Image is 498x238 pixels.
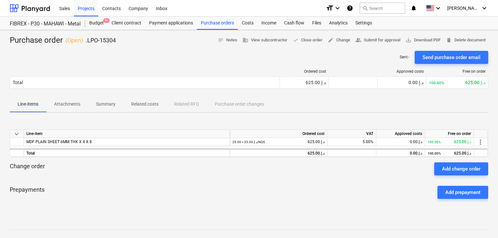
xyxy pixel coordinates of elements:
i: keyboard_arrow_down [334,4,341,12]
span: people_alt [355,37,361,43]
div: Add prepayment [445,188,480,197]
div: Total [13,80,23,85]
a: Cash flow [280,17,308,30]
span: search [363,6,368,11]
span: [PERSON_NAME] [447,6,480,11]
p: ( Open ) [65,37,83,44]
i: Knowledge base [347,4,353,12]
div: 625.00د.إ.‏ [429,80,485,85]
div: Approved costs [380,69,424,74]
small: 100.00% [429,81,444,85]
i: format_size [326,4,334,12]
div: 625.00د.إ.‏ [232,138,325,146]
div: 625.00د.إ.‏ [232,149,325,157]
div: Purchase order [10,35,116,46]
p: Attachments [54,101,80,108]
div: 5.00% [327,138,376,146]
span: 9+ [103,18,110,23]
span: Download PDF [406,37,441,44]
div: 625.00د.إ.‏ [283,80,326,85]
a: Client contract [108,17,145,30]
span: Submit for approval [355,37,400,44]
button: Add change order [434,162,488,175]
i: notifications [410,4,417,12]
small: 100.00% [428,152,441,155]
div: Ordered cost [230,130,327,138]
button: Search [360,3,405,14]
div: Free on order [425,130,474,138]
span: View subcontractor [242,37,287,44]
div: Ordered cost [283,69,326,74]
div: Send purchase order email [422,53,480,62]
div: 625.00د.إ.‏ [428,138,471,146]
p: Summary [96,101,116,108]
iframe: Chat Widget [465,207,498,238]
div: Free on order [429,69,486,74]
small: 25.00 × 25.00د.إ.‏ / NOS [232,140,265,144]
a: Settings [352,17,376,30]
div: Budget [85,17,108,30]
button: Close order [290,35,325,45]
div: 625.00د.إ.‏ [428,149,471,157]
a: Analytics [325,17,352,30]
div: 0.00د.إ.‏ [379,149,422,157]
div: 0.00د.إ.‏ [380,80,423,85]
p: Change order [10,162,45,175]
button: Delete document [443,35,488,45]
span: edit [328,37,334,43]
div: FIBREX - P30 - MAHAWI - Metal [10,21,77,27]
p: Prepayments [10,186,45,199]
button: Submit for approval [353,35,403,45]
a: Budget9+ [85,17,108,30]
i: keyboard_arrow_down [480,4,488,12]
button: Download PDF [403,35,443,45]
div: Total [24,149,230,157]
a: Purchase orders [197,17,238,30]
div: Approved costs [376,130,425,138]
div: Line-item [24,130,230,138]
span: done [293,37,298,43]
button: Add prepayment [437,186,488,199]
span: business [242,37,248,43]
span: Delete document [446,37,486,44]
a: Payment applications [145,17,197,30]
small: 100.00% [428,140,441,144]
span: delete [446,37,452,43]
button: Change [325,35,353,45]
p: Sent : - [400,54,409,60]
p: Line-items [18,101,38,108]
span: MDF PLAIN SHEET 6MM THK X 4 X 8 [26,140,92,144]
button: Notes [215,35,240,45]
button: Send purchase order email [415,51,488,64]
p: Related costs [131,101,159,108]
div: VAT [327,130,376,138]
div: 0.00د.إ.‏ [379,138,422,146]
span: more_vert [477,138,484,146]
a: Income [257,17,280,30]
span: keyboard_arrow_down [13,130,21,138]
p: .LPO-15304 [86,37,116,44]
a: Costs [238,17,257,30]
div: Add change order [442,165,480,173]
a: Files [308,17,325,30]
span: Close order [293,37,323,44]
span: Notes [218,37,237,44]
span: save_alt [406,37,411,43]
span: notes [218,37,224,43]
button: View subcontractor [240,35,290,45]
span: Change [328,37,350,44]
i: keyboard_arrow_down [434,4,442,12]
